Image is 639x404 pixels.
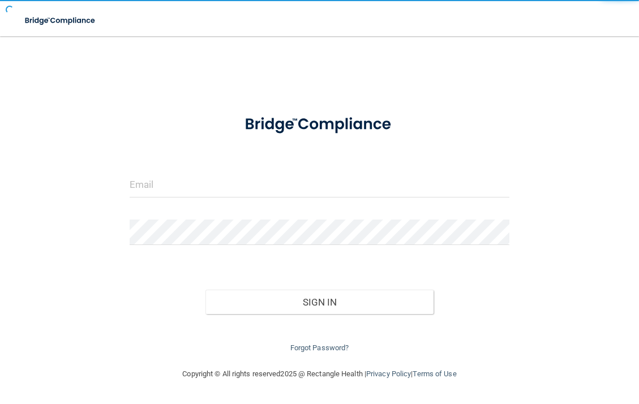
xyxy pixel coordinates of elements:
div: Copyright © All rights reserved 2025 @ Rectangle Health | | [113,356,526,392]
a: Forgot Password? [290,343,349,352]
button: Sign In [205,290,434,315]
a: Privacy Policy [366,369,411,378]
img: bridge_compliance_login_screen.278c3ca4.svg [17,9,104,32]
input: Email [130,172,509,197]
img: bridge_compliance_login_screen.278c3ca4.svg [229,104,410,145]
a: Terms of Use [413,369,456,378]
